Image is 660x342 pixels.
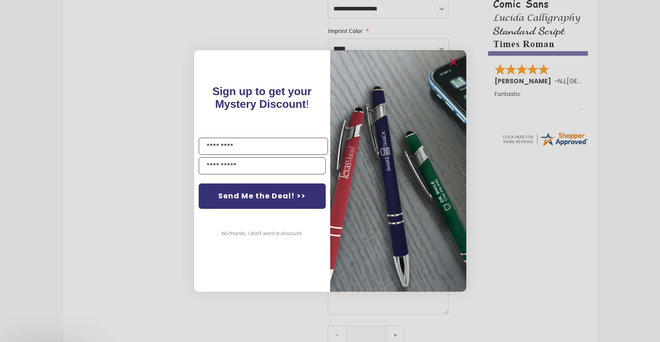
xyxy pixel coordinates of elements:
[585,318,660,342] iframe: Google Customer Reviews
[217,222,307,245] button: No thanks, I don't want a discount.
[199,183,326,209] button: Send Me the Deal! >>
[330,50,466,292] img: pop-up-image
[212,85,312,110] span: Sign up to get your Mystery Discount
[212,85,312,110] span: !
[446,55,461,69] button: Close dialog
